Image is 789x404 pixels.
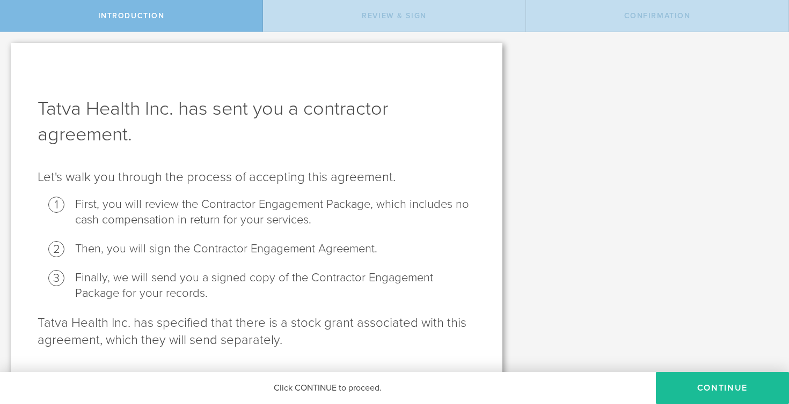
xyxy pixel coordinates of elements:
[75,197,476,228] li: First, you will review the Contractor Engagement Package, which includes no cash compensation in ...
[362,11,427,20] span: Review & sign
[98,11,165,20] span: Introduction
[38,315,476,349] p: Tatva Health Inc. has specified that there is a stock grant associated with this agreement, which...
[624,11,691,20] span: Confirmation
[656,372,789,404] button: Continue
[75,241,476,257] li: Then, you will sign the Contractor Engagement Agreement.
[38,169,476,186] p: Let's walk you through the process of accepting this agreement.
[75,270,476,301] li: Finally, we will send you a signed copy of the Contractor Engagement Package for your records.
[38,96,476,147] h1: Tatva Health Inc. has sent you a contractor agreement.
